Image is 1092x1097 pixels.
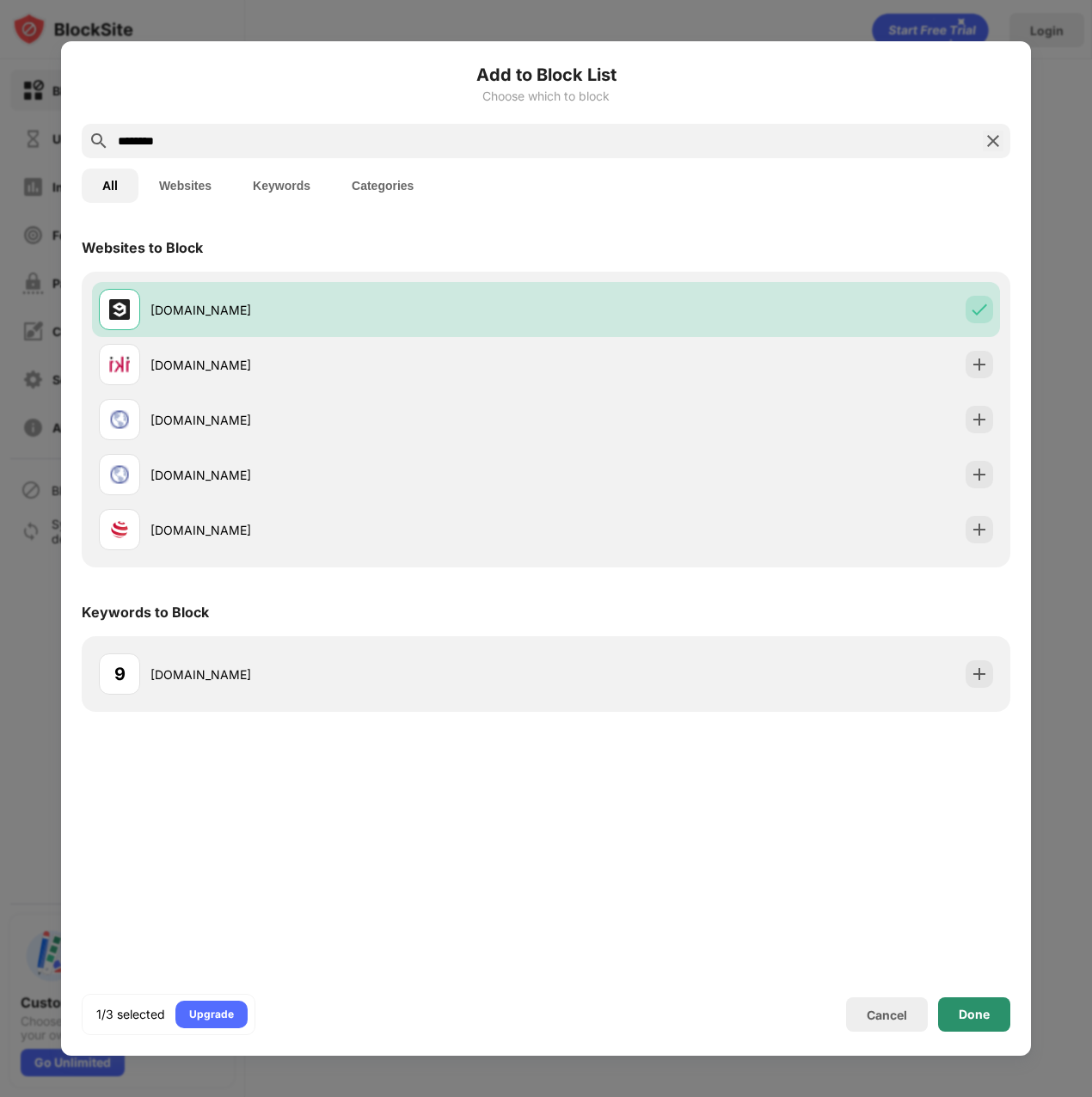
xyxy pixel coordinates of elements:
[109,519,130,540] img: favicons
[150,356,546,374] div: [DOMAIN_NAME]
[959,1008,990,1021] div: Done
[331,169,434,203] button: Categories
[138,169,232,203] button: Websites
[983,131,1003,151] img: search-close
[150,301,546,319] div: [DOMAIN_NAME]
[82,604,209,621] div: Keywords to Block
[114,661,126,687] div: 9
[189,1006,234,1023] div: Upgrade
[150,665,546,683] div: [DOMAIN_NAME]
[150,521,546,539] div: [DOMAIN_NAME]
[82,169,138,203] button: All
[82,89,1010,103] div: Choose which to block
[82,239,203,256] div: Websites to Block
[109,299,130,320] img: favicons
[109,464,130,485] img: favicons
[150,466,546,484] div: [DOMAIN_NAME]
[82,62,1010,88] h6: Add to Block List
[150,411,546,429] div: [DOMAIN_NAME]
[89,131,109,151] img: search.svg
[96,1006,165,1023] div: 1/3 selected
[109,409,130,430] img: favicons
[109,354,130,375] img: favicons
[232,169,331,203] button: Keywords
[867,1008,907,1022] div: Cancel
